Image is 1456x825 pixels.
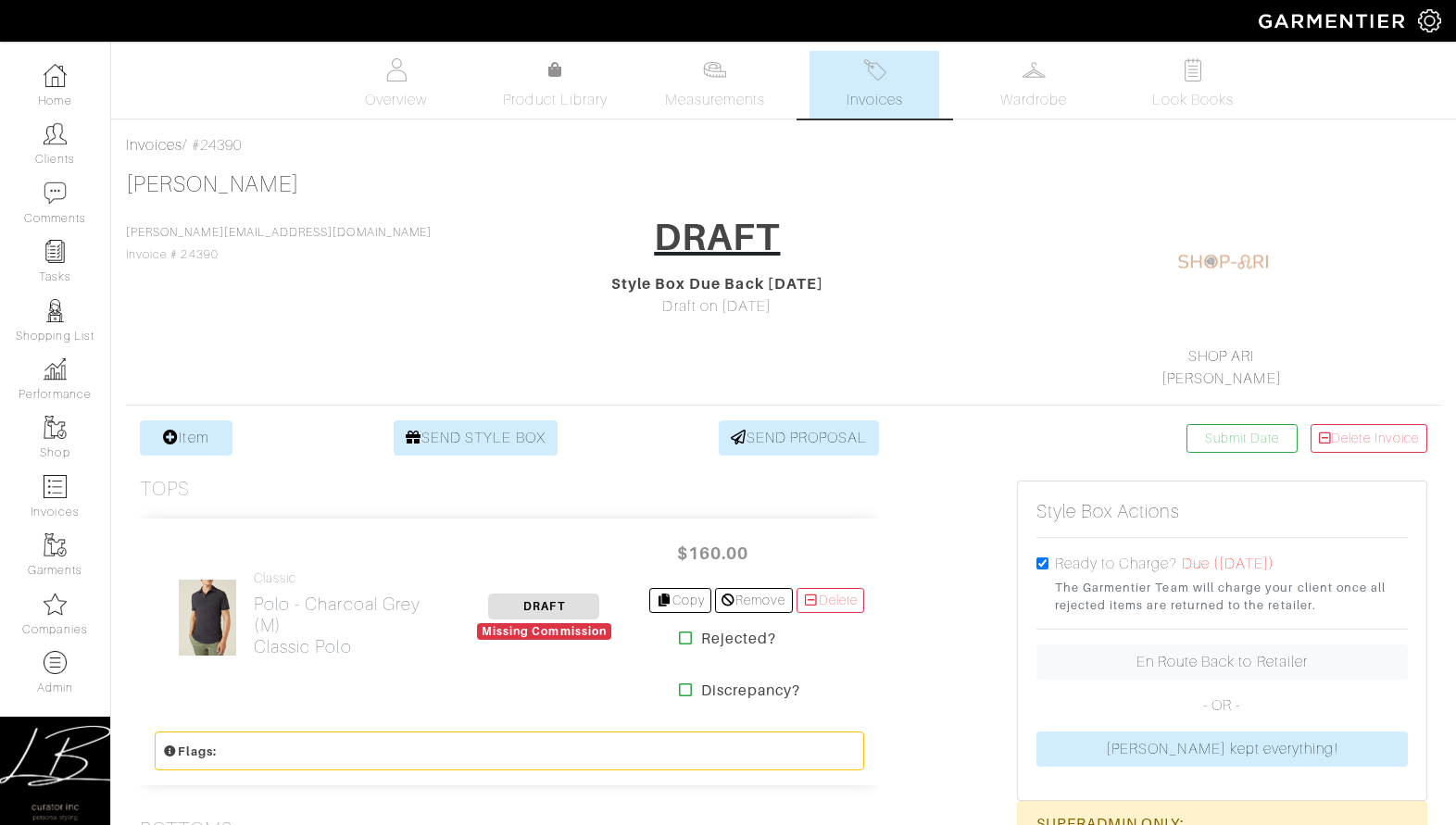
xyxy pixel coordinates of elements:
[701,680,801,702] strong: Discrepancy?
[491,59,621,111] a: Product Library
[44,357,67,381] img: graph-8b7af3c665d003b59727f371ae50e7771705bf0c487971e6e97d053d13c5068d.png
[1182,58,1205,81] img: todo-9ac3debb85659649dc8f770b8b6100bb5dab4b48dedcbae339e5042a72dfd3cc.svg
[1188,348,1254,365] a: SHOP ARI
[254,570,439,586] h4: Classic
[512,295,923,318] div: Draft on [DATE]
[126,226,432,239] a: [PERSON_NAME][EMAIL_ADDRESS][DOMAIN_NAME]
[44,299,67,322] img: stylists-icon-eb353228a002819b7ec25b43dbf5f0378dd9e0616d9560372ff212230b889e62.png
[126,137,182,154] a: Invoices
[44,240,67,263] img: reminder-icon-8004d30b9f0a5d33ae49ab947aed9ed385cf756f9e5892f1edd6e32f2345188e.png
[650,51,781,119] a: Measurements
[44,651,67,674] img: custom-products-icon-6973edde1b6c6774590e2ad28d3d057f2f42decad08aa0e48061009ba2575b3a.png
[649,588,711,613] a: Copy
[719,420,880,456] a: SEND PROPOSAL
[254,594,439,657] h2: Polo - Charcoal Grey (M) Classic Polo
[477,623,611,640] div: Missing Commission
[665,89,766,111] span: Measurements
[163,744,217,758] small: Flags:
[44,533,67,556] img: garments-icon-b7da505a4dc4fd61783c78ac3ca0ef83fa9d6f193b1c9dc38574b1d14d53ca28.png
[44,475,67,498] img: orders-icon-0abe47150d42831381b5fb84f609e132dff9fe21cb692f30cb5eec754e2cba89.png
[44,593,67,616] img: companies-icon-14a0f246c7e91f24465de634b560f0151b0cc5c9ce11af5fac52e6d7d6371812.png
[44,122,67,145] img: clients-icon-6bae9207a08558b7cb47a8932f037763ab4055f8c8b6bfacd5dc20c3e0201464.png
[654,215,780,259] h1: DRAFT
[44,416,67,439] img: garments-icon-b7da505a4dc4fd61783c78ac3ca0ef83fa9d6f193b1c9dc38574b1d14d53ca28.png
[1152,89,1235,111] span: Look Books
[44,181,67,205] img: comment-icon-a0a6a9ef722e966f86d9cbdc48e553b5cf19dbc54f86b18d962a5391bc8f6eb6.png
[703,58,726,81] img: measurements-466bbee1fd09ba9460f595b01e5d73f9e2bff037440d3c8f018324cb6cdf7a4a.svg
[1249,5,1418,37] img: garmentier-logo-header-white-b43fb05a5012e4ada735d5af1a66efaba907eab6374d6393d1fbf88cb4ef424d.png
[715,588,792,613] a: Remove
[1055,553,1178,575] label: Ready to Charge?
[384,58,408,81] img: basicinfo-40fd8af6dae0f16599ec9e87c0ef1c0a1fdea2edbe929e3d69a839185d80c458.svg
[863,58,886,81] img: orders-27d20c2124de7fd6de4e0e44c1d41de31381a507db9b33961299e4e07d508b8c.svg
[969,51,1098,119] a: Wardrobe
[178,579,237,656] img: YLzCUBY4dz9hbjZh6MyWGxRB
[140,420,232,456] a: Item
[1036,500,1181,522] h5: Style Box Actions
[126,172,299,196] a: [PERSON_NAME]
[1023,58,1046,81] img: wardrobe-487a4870c1b7c33e795ec22d11cfc2ed9d08956e64fb3008fe2437562e282088.svg
[1186,424,1298,453] a: Submit Date
[394,420,558,456] a: SEND STYLE BOX
[1055,579,1408,614] small: The Garmentier Team will charge your client once all rejected items are returned to the retailer.
[512,273,923,295] div: Style Box Due Back [DATE]
[140,478,190,501] h3: Tops
[488,594,599,619] span: DRAFT
[488,597,599,614] a: DRAFT
[1177,216,1270,308] img: 1604236452839.png.png
[1418,9,1441,32] img: gear-icon-white-bd11855cb880d31180b6d7d6211b90ccbf57a29d726f0c71d8c61bd08dd39cc2.png
[365,89,427,111] span: Overview
[657,533,768,573] span: $160.00
[1036,731,1408,767] a: [PERSON_NAME] kept everything!
[126,134,1441,156] div: / #24390
[1182,556,1275,572] span: Due ([DATE])
[1161,370,1282,387] a: [PERSON_NAME]
[797,588,865,613] a: Delete
[642,208,792,273] a: DRAFT
[1311,424,1427,453] a: Delete Invoice
[847,89,903,111] span: Invoices
[810,51,939,119] a: Invoices
[44,64,67,87] img: dashboard-icon-dbcd8f5a0b271acd01030246c82b418ddd0df26cd7fceb0bd07c9910d44c42f6.png
[126,226,432,261] span: Invoice # 24390
[254,570,439,657] a: Classic Polo - Charcoal Grey (M)Classic Polo
[503,89,608,111] span: Product Library
[1036,694,1408,717] p: - OR -
[701,628,776,650] strong: Rejected?
[332,51,461,119] a: Overview
[1128,51,1258,119] a: Look Books
[1000,89,1067,111] span: Wardrobe
[1036,644,1408,680] a: En Route Back to Retailer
